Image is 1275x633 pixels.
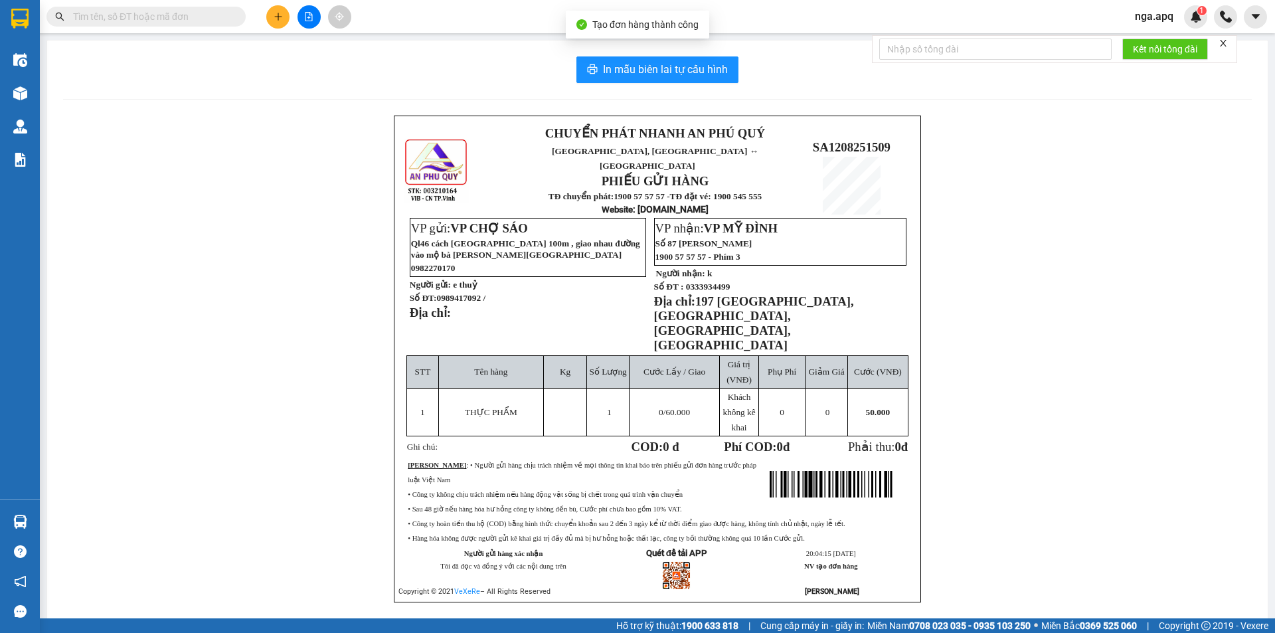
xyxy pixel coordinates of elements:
[616,618,738,633] span: Hỗ trợ kỹ thuật:
[659,407,663,417] span: 0
[1219,39,1228,48] span: close
[73,9,230,24] input: Tìm tên, số ĐT hoặc mã đơn
[14,575,27,588] span: notification
[1034,623,1038,628] span: ⚪️
[686,282,730,292] span: 0333934499
[49,56,158,91] span: [GEOGRAPHIC_DATA], [GEOGRAPHIC_DATA] ↔ [GEOGRAPHIC_DATA]
[465,407,517,417] span: THỰC PHẨM
[603,61,728,78] span: In mẫu biên lai tự cấu hình
[408,520,845,527] span: • Công ty hoàn tiền thu hộ (COD) bằng hình thức chuyển khoản sau 2 đến 3 ngày kể từ thời điểm gia...
[408,505,681,513] span: • Sau 48 giờ nếu hàng hóa hư hỏng công ty không đền bù, Cước phí chưa bao gồm 10% VAT.
[411,238,640,260] span: Ql46 cách [GEOGRAPHIC_DATA] 100m , giao nhau đường vào mộ bà [PERSON_NAME][GEOGRAPHIC_DATA]
[867,618,1031,633] span: Miền Nam
[592,19,699,30] span: Tạo đơn hàng thành công
[440,563,566,570] span: Tôi đã đọc và đồng ý với các nội dung trên
[304,12,313,21] span: file-add
[453,280,477,290] span: e thuỷ
[879,39,1112,60] input: Nhập số tổng đài
[13,120,27,134] img: warehouse-icon
[411,263,456,273] span: 0982270170
[464,550,543,557] strong: Người gửi hàng xác nhận
[474,367,507,377] span: Tên hàng
[576,56,738,83] button: printerIn mẫu biên lai tự cấu hình
[576,19,587,30] span: check-circle
[643,367,705,377] span: Cước Lấy / Giao
[1080,620,1137,631] strong: 0369 525 060
[14,545,27,558] span: question-circle
[854,367,902,377] span: Cước (VNĐ)
[454,587,480,596] a: VeXeRe
[328,5,351,29] button: aim
[805,587,859,596] strong: [PERSON_NAME]
[1041,618,1137,633] span: Miền Bắc
[654,294,854,352] span: 197 [GEOGRAPHIC_DATA],[GEOGRAPHIC_DATA],[GEOGRAPHIC_DATA],[GEOGRAPHIC_DATA]
[14,605,27,618] span: message
[655,238,752,248] span: Số 87 [PERSON_NAME]
[704,221,778,235] span: VP MỸ ĐÌNH
[722,392,755,432] span: Khách không kê khai
[780,407,784,417] span: 0
[587,64,598,76] span: printer
[549,191,614,201] strong: TĐ chuyển phát:
[1133,42,1197,56] span: Kết nối tổng đài
[909,620,1031,631] strong: 0708 023 035 - 0935 103 250
[602,174,709,188] strong: PHIẾU GỬI HÀNG
[436,293,485,303] span: 0989417092 /
[806,550,856,557] span: 20:04:15 [DATE]
[411,221,528,235] span: VP gửi:
[602,205,633,215] span: Website
[760,618,864,633] span: Cung cấp máy in - giấy in:
[11,9,29,29] img: logo-vxr
[7,40,44,106] img: logo
[55,12,64,21] span: search
[1199,6,1204,15] span: 1
[848,440,908,454] span: Phải thu:
[1147,618,1149,633] span: |
[748,618,750,633] span: |
[681,620,738,631] strong: 1900 633 818
[335,12,344,21] span: aim
[1122,39,1208,60] button: Kết nối tổng đài
[545,126,765,140] strong: CHUYỂN PHÁT NHANH AN PHÚ QUÝ
[590,367,627,377] span: Số Lượng
[707,268,712,278] span: k
[656,268,705,278] strong: Người nhận:
[602,204,709,215] strong: : [DOMAIN_NAME]
[407,442,438,452] span: Ghi chú:
[825,407,830,417] span: 0
[13,86,27,100] img: warehouse-icon
[420,407,425,417] span: 1
[614,191,669,201] strong: 1900 57 57 57 -
[804,563,857,570] strong: NV tạo đơn hàng
[1220,11,1232,23] img: phone-icon
[57,11,153,54] strong: CHUYỂN PHÁT NHANH AN PHÚ QUÝ
[408,462,466,469] strong: [PERSON_NAME]
[726,359,752,385] span: Giá trị (VNĐ)
[901,440,908,454] span: đ
[654,294,695,308] strong: Địa chỉ:
[450,221,528,235] span: VP CHỢ SÁO
[408,462,756,484] span: : • Người gửi hàng chịu trách nhiệm về mọi thông tin khai báo trên phiếu gửi đơn hàng trước pháp ...
[808,367,844,377] span: Giảm Giá
[274,12,283,21] span: plus
[768,367,796,377] span: Phụ Phí
[408,535,805,542] span: • Hàng hóa không được người gửi kê khai giá trị đầy đủ mà bị hư hỏng hoặc thất lạc, công ty bồi t...
[404,137,469,203] img: logo
[415,367,431,377] span: STT
[165,72,243,86] span: SA1208251509
[1190,11,1202,23] img: icon-new-feature
[410,306,451,319] strong: Địa chỉ:
[266,5,290,29] button: plus
[654,282,684,292] strong: Số ĐT :
[410,293,485,303] strong: Số ĐT:
[560,367,570,377] span: Kg
[297,5,321,29] button: file-add
[659,407,690,417] span: /60.000
[607,407,612,417] span: 1
[1250,11,1262,23] span: caret-down
[1124,8,1184,25] span: nga.apq
[724,440,790,454] strong: Phí COD: đ
[894,440,900,454] span: 0
[655,252,740,262] span: 1900 57 57 57 - Phím 3
[777,440,783,454] span: 0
